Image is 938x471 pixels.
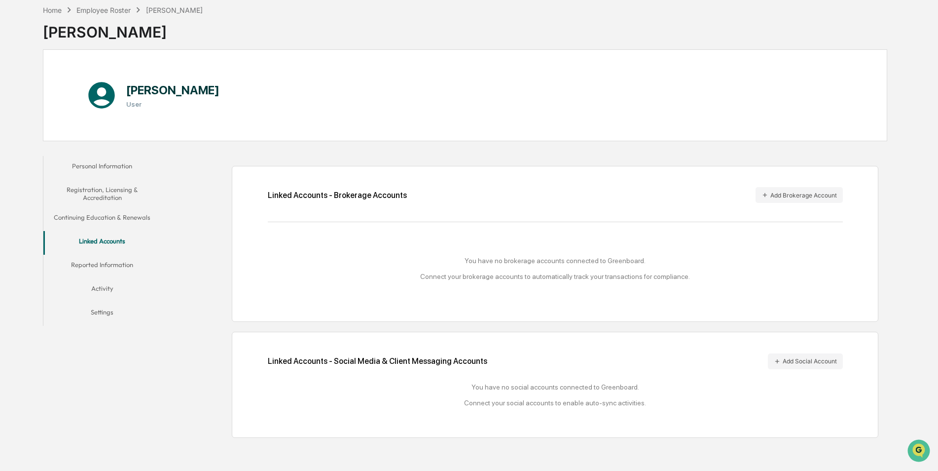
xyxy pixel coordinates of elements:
div: We're available if you need us! [34,85,125,93]
button: Settings [43,302,161,326]
h3: User [126,100,219,108]
div: 🖐️ [10,125,18,133]
div: You have no brokerage accounts connected to Greenboard. Connect your brokerage accounts to automa... [268,257,843,280]
div: Home [43,6,62,14]
span: Preclearance [20,124,64,134]
div: [PERSON_NAME] [146,6,203,14]
iframe: Open customer support [906,438,933,465]
p: How can we help? [10,21,180,37]
button: Continuing Education & Renewals [43,207,161,231]
button: Activity [43,278,161,302]
button: Linked Accounts [43,231,161,255]
div: 🗄️ [72,125,79,133]
img: 1746055101610-c473b297-6a78-478c-a979-82029cc54cd1 [10,76,28,93]
button: Start new chat [168,78,180,90]
a: 🔎Data Lookup [6,139,66,157]
div: Employee Roster [76,6,131,14]
button: Add Social Account [768,353,843,369]
a: 🖐️Preclearance [6,120,68,138]
button: Add Brokerage Account [756,187,843,203]
button: Personal Information [43,156,161,180]
a: 🗄️Attestations [68,120,126,138]
div: 🔎 [10,144,18,152]
button: Reported Information [43,255,161,278]
div: Linked Accounts - Social Media & Client Messaging Accounts [268,353,843,369]
h1: [PERSON_NAME] [126,83,219,97]
a: Powered byPylon [70,167,119,175]
div: [PERSON_NAME] [43,15,203,41]
span: Pylon [98,167,119,175]
span: Data Lookup [20,143,62,153]
div: You have no social accounts connected to Greenboard. Connect your social accounts to enable auto-... [268,383,843,407]
div: Linked Accounts - Brokerage Accounts [268,191,407,200]
div: Start new chat [34,76,162,85]
button: Registration, Licensing & Accreditation [43,180,161,208]
div: secondary tabs example [43,156,161,326]
span: Attestations [81,124,122,134]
